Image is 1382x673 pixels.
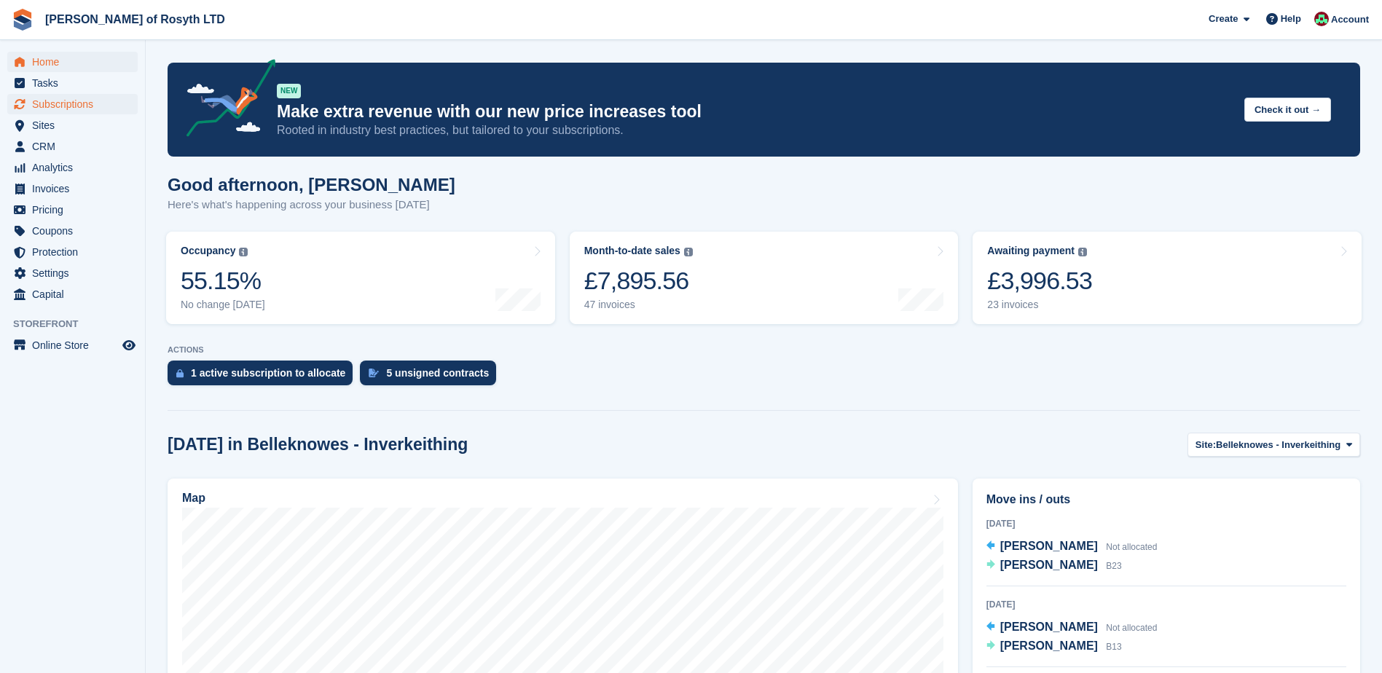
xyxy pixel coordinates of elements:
[1281,12,1301,26] span: Help
[32,284,119,304] span: Capital
[32,115,119,135] span: Sites
[584,245,680,257] div: Month-to-date sales
[987,266,1092,296] div: £3,996.53
[32,335,119,355] span: Online Store
[13,317,145,331] span: Storefront
[7,52,138,72] a: menu
[277,84,301,98] div: NEW
[1244,98,1331,122] button: Check it out →
[1106,642,1121,652] span: B13
[168,175,455,194] h1: Good afternoon, [PERSON_NAME]
[1000,621,1098,633] span: [PERSON_NAME]
[1209,12,1238,26] span: Create
[1331,12,1369,27] span: Account
[1195,438,1216,452] span: Site:
[1216,438,1340,452] span: Belleknowes - Inverkeithing
[1106,542,1157,552] span: Not allocated
[684,248,693,256] img: icon-info-grey-7440780725fd019a000dd9b08b2336e03edf1995a4989e88bcd33f0948082b44.svg
[7,284,138,304] a: menu
[1106,623,1157,633] span: Not allocated
[986,598,1346,611] div: [DATE]
[986,491,1346,508] h2: Move ins / outs
[973,232,1362,324] a: Awaiting payment £3,996.53 23 invoices
[360,361,503,393] a: 5 unsigned contracts
[1187,433,1360,457] button: Site: Belleknowes - Inverkeithing
[168,361,360,393] a: 1 active subscription to allocate
[987,245,1075,257] div: Awaiting payment
[7,157,138,178] a: menu
[1078,248,1087,256] img: icon-info-grey-7440780725fd019a000dd9b08b2336e03edf1995a4989e88bcd33f0948082b44.svg
[1106,561,1121,571] span: B23
[7,221,138,241] a: menu
[570,232,959,324] a: Month-to-date sales £7,895.56 47 invoices
[191,367,345,379] div: 1 active subscription to allocate
[32,200,119,220] span: Pricing
[120,336,138,354] a: Preview store
[986,556,1122,575] a: [PERSON_NAME] B23
[986,618,1158,637] a: [PERSON_NAME] Not allocated
[32,263,119,283] span: Settings
[386,367,489,379] div: 5 unsigned contracts
[168,345,1360,355] p: ACTIONS
[7,115,138,135] a: menu
[1000,559,1098,571] span: [PERSON_NAME]
[584,299,693,311] div: 47 invoices
[7,94,138,114] a: menu
[32,94,119,114] span: Subscriptions
[181,245,235,257] div: Occupancy
[32,242,119,262] span: Protection
[32,178,119,199] span: Invoices
[986,538,1158,556] a: [PERSON_NAME] Not allocated
[32,73,119,93] span: Tasks
[166,232,555,324] a: Occupancy 55.15% No change [DATE]
[986,517,1346,530] div: [DATE]
[32,52,119,72] span: Home
[369,369,379,377] img: contract_signature_icon-13c848040528278c33f63329250d36e43548de30e8caae1d1a13099fd9432cc5.svg
[181,266,265,296] div: 55.15%
[986,637,1122,656] a: [PERSON_NAME] B13
[39,7,231,31] a: [PERSON_NAME] of Rosyth LTD
[7,178,138,199] a: menu
[1000,540,1098,552] span: [PERSON_NAME]
[7,242,138,262] a: menu
[176,369,184,378] img: active_subscription_to_allocate_icon-d502201f5373d7db506a760aba3b589e785aa758c864c3986d89f69b8ff3...
[1000,639,1098,652] span: [PERSON_NAME]
[7,200,138,220] a: menu
[181,299,265,311] div: No change [DATE]
[277,101,1233,122] p: Make extra revenue with our new price increases tool
[32,221,119,241] span: Coupons
[584,266,693,296] div: £7,895.56
[7,335,138,355] a: menu
[277,122,1233,138] p: Rooted in industry best practices, but tailored to your subscriptions.
[32,157,119,178] span: Analytics
[1314,12,1329,26] img: Anne Thomson
[7,73,138,93] a: menu
[987,299,1092,311] div: 23 invoices
[7,263,138,283] a: menu
[7,136,138,157] a: menu
[239,248,248,256] img: icon-info-grey-7440780725fd019a000dd9b08b2336e03edf1995a4989e88bcd33f0948082b44.svg
[182,492,205,505] h2: Map
[174,59,276,142] img: price-adjustments-announcement-icon-8257ccfd72463d97f412b2fc003d46551f7dbcb40ab6d574587a9cd5c0d94...
[32,136,119,157] span: CRM
[12,9,34,31] img: stora-icon-8386f47178a22dfd0bd8f6a31ec36ba5ce8667c1dd55bd0f319d3a0aa187defe.svg
[168,197,455,213] p: Here's what's happening across your business [DATE]
[168,435,468,454] h2: [DATE] in Belleknowes - Inverkeithing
